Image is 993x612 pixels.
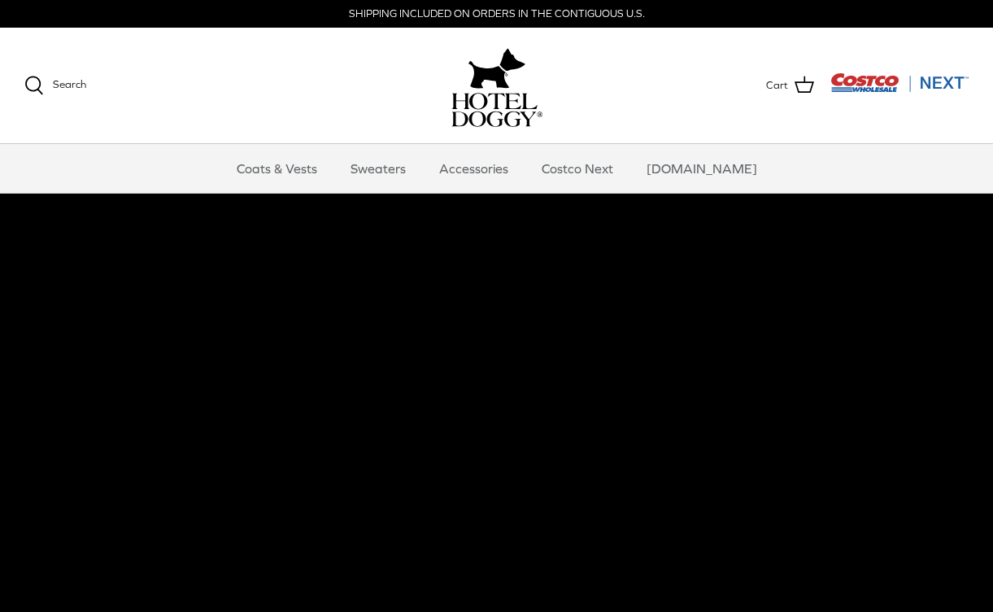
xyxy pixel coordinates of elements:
[425,144,523,193] a: Accessories
[830,72,969,93] img: Costco Next
[766,75,814,96] a: Cart
[830,83,969,95] a: Visit Costco Next
[451,93,542,127] img: hoteldoggycom
[222,144,332,193] a: Coats & Vests
[24,76,86,95] a: Search
[527,144,628,193] a: Costco Next
[468,44,525,93] img: hoteldoggy.com
[632,144,772,193] a: [DOMAIN_NAME]
[451,44,542,127] a: hoteldoggy.com hoteldoggycom
[53,78,86,90] span: Search
[336,144,420,193] a: Sweaters
[766,77,788,94] span: Cart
